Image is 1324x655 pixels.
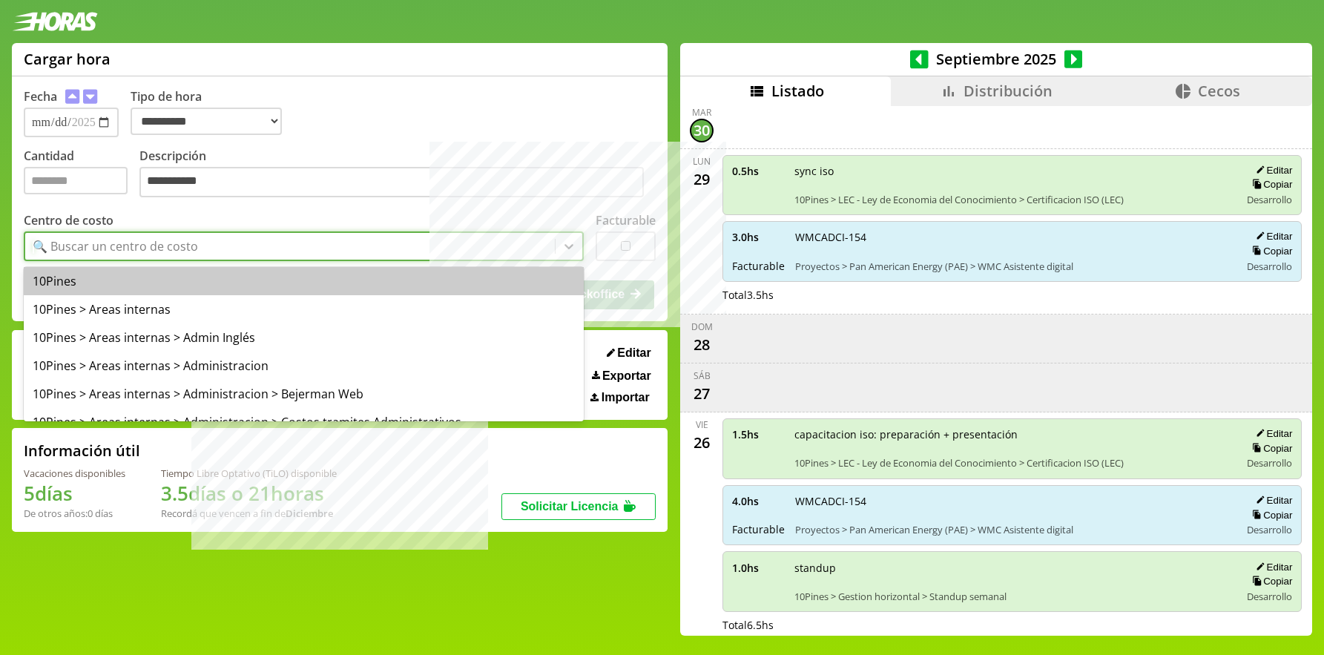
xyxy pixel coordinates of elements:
label: Facturable [596,212,656,228]
span: 10Pines > LEC - Ley de Economia del Conocimiento > Certificacion ISO (LEC) [794,193,1230,206]
span: Facturable [732,259,785,273]
button: Exportar [587,369,656,384]
div: 10Pines > Areas internas > Administracion > Costos tramites Administrativos [24,408,584,436]
button: Editar [602,346,656,361]
button: Copiar [1248,178,1292,191]
div: mar [692,106,711,119]
span: WMCADCI-154 [795,494,1230,508]
span: Desarrollo [1247,193,1292,206]
span: 1.0 hs [732,561,784,575]
button: Editar [1251,164,1292,177]
label: Descripción [139,148,656,202]
div: Tiempo Libre Optativo (TiLO) disponible [161,467,337,480]
button: Copiar [1248,442,1292,455]
span: Cecos [1198,81,1240,101]
select: Tipo de hora [131,108,282,135]
span: 0.5 hs [732,164,784,178]
span: Exportar [602,369,651,383]
div: 10Pines > Areas internas > Admin Inglés [24,323,584,352]
h1: 3.5 días o 21 horas [161,480,337,507]
div: scrollable content [680,106,1312,633]
span: 4.0 hs [732,494,785,508]
div: 27 [690,382,714,406]
span: 10Pines > Gestion horizontal > Standup semanal [794,590,1230,603]
span: Facturable [732,522,785,536]
span: Importar [602,391,650,404]
h1: Cargar hora [24,49,111,69]
label: Tipo de hora [131,88,294,137]
label: Centro de costo [24,212,113,228]
div: Total 3.5 hs [722,288,1302,302]
label: Cantidad [24,148,139,202]
span: Proyectos > Pan American Energy (PAE) > WMC Asistente digital [795,523,1230,536]
span: 1.5 hs [732,427,784,441]
input: Cantidad [24,167,128,194]
span: 3.0 hs [732,230,785,244]
span: sync iso [794,164,1230,178]
div: sáb [694,369,711,382]
span: Desarrollo [1247,456,1292,470]
span: Distribución [964,81,1053,101]
button: Solicitar Licencia [501,493,656,520]
div: 26 [690,431,714,455]
h2: Información útil [24,441,140,461]
span: Desarrollo [1247,260,1292,273]
button: Editar [1251,561,1292,573]
img: logotipo [12,12,98,31]
div: De otros años: 0 días [24,507,125,520]
div: 🔍 Buscar un centro de costo [33,238,198,254]
button: Editar [1251,427,1292,440]
button: Copiar [1248,509,1292,521]
button: Editar [1251,230,1292,243]
div: 10Pines > Areas internas > Administracion > Bejerman Web [24,380,584,408]
div: vie [696,418,708,431]
div: 10Pines > Areas internas > Administracion [24,352,584,380]
span: Septiembre 2025 [929,49,1064,69]
span: Listado [771,81,824,101]
button: Copiar [1248,245,1292,257]
div: Total 6.5 hs [722,618,1302,632]
button: Copiar [1248,575,1292,587]
div: 10Pines > Areas internas [24,295,584,323]
h1: 5 días [24,480,125,507]
span: Desarrollo [1247,523,1292,536]
span: WMCADCI-154 [795,230,1230,244]
div: 30 [690,119,714,142]
div: 10Pines [24,267,584,295]
div: Recordá que vencen a fin de [161,507,337,520]
span: Proyectos > Pan American Energy (PAE) > WMC Asistente digital [795,260,1230,273]
span: Editar [617,346,651,360]
div: 28 [690,333,714,357]
span: 10Pines > LEC - Ley de Economia del Conocimiento > Certificacion ISO (LEC) [794,456,1230,470]
textarea: Descripción [139,167,644,198]
div: dom [691,320,713,333]
span: Solicitar Licencia [521,500,619,513]
div: 29 [690,168,714,191]
span: capacitacion iso: preparación + presentación [794,427,1230,441]
label: Fecha [24,88,57,105]
b: Diciembre [286,507,333,520]
div: Vacaciones disponibles [24,467,125,480]
div: lun [693,155,711,168]
span: standup [794,561,1230,575]
button: Editar [1251,494,1292,507]
span: Desarrollo [1247,590,1292,603]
